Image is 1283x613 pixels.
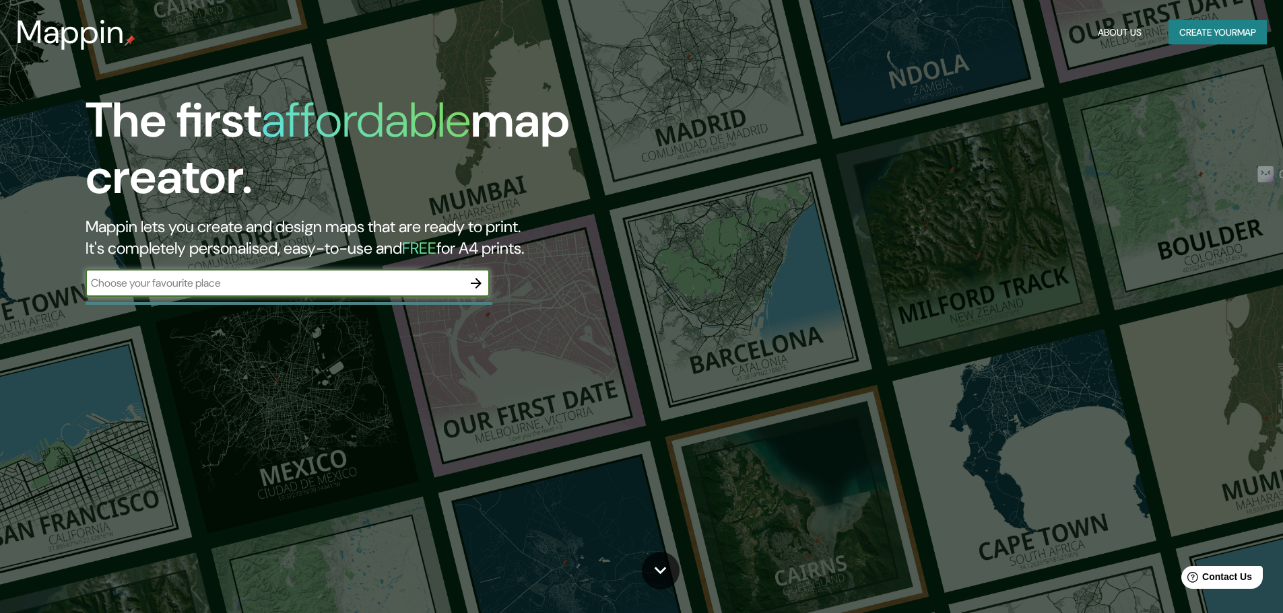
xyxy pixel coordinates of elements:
button: About Us [1092,20,1147,45]
iframe: Help widget launcher [1163,561,1268,598]
h3: Mappin [16,13,125,51]
h1: affordable [261,89,471,151]
img: mappin-pin [125,35,135,46]
h1: The first map creator. [86,92,727,216]
input: Choose your favourite place [86,275,463,291]
h5: FREE [402,238,436,258]
h2: Mappin lets you create and design maps that are ready to print. It's completely personalised, eas... [86,216,727,259]
button: Create yourmap [1169,20,1267,45]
